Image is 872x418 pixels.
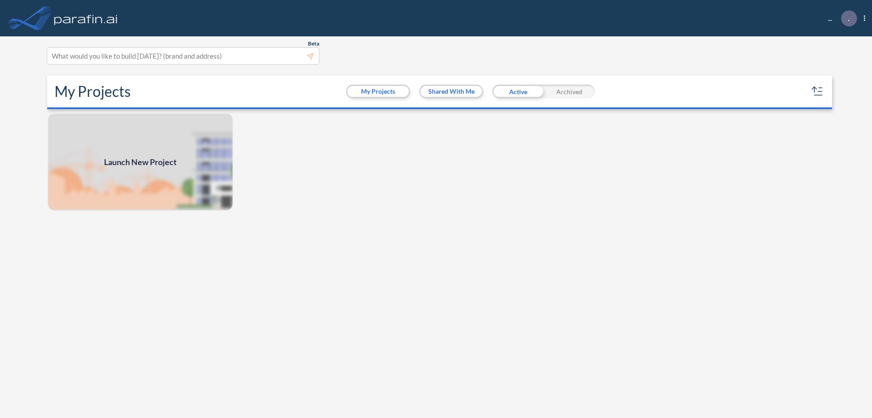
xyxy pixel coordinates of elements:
[47,113,233,211] a: Launch New Project
[544,85,595,98] div: Archived
[47,113,233,211] img: add
[347,86,409,97] button: My Projects
[52,9,119,27] img: logo
[421,86,482,97] button: Shared With Me
[810,84,825,99] button: sort
[814,10,865,26] div: ...
[104,156,177,168] span: Launch New Project
[54,83,131,100] h2: My Projects
[492,85,544,98] div: Active
[848,14,850,22] p: .
[308,40,319,47] span: Beta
